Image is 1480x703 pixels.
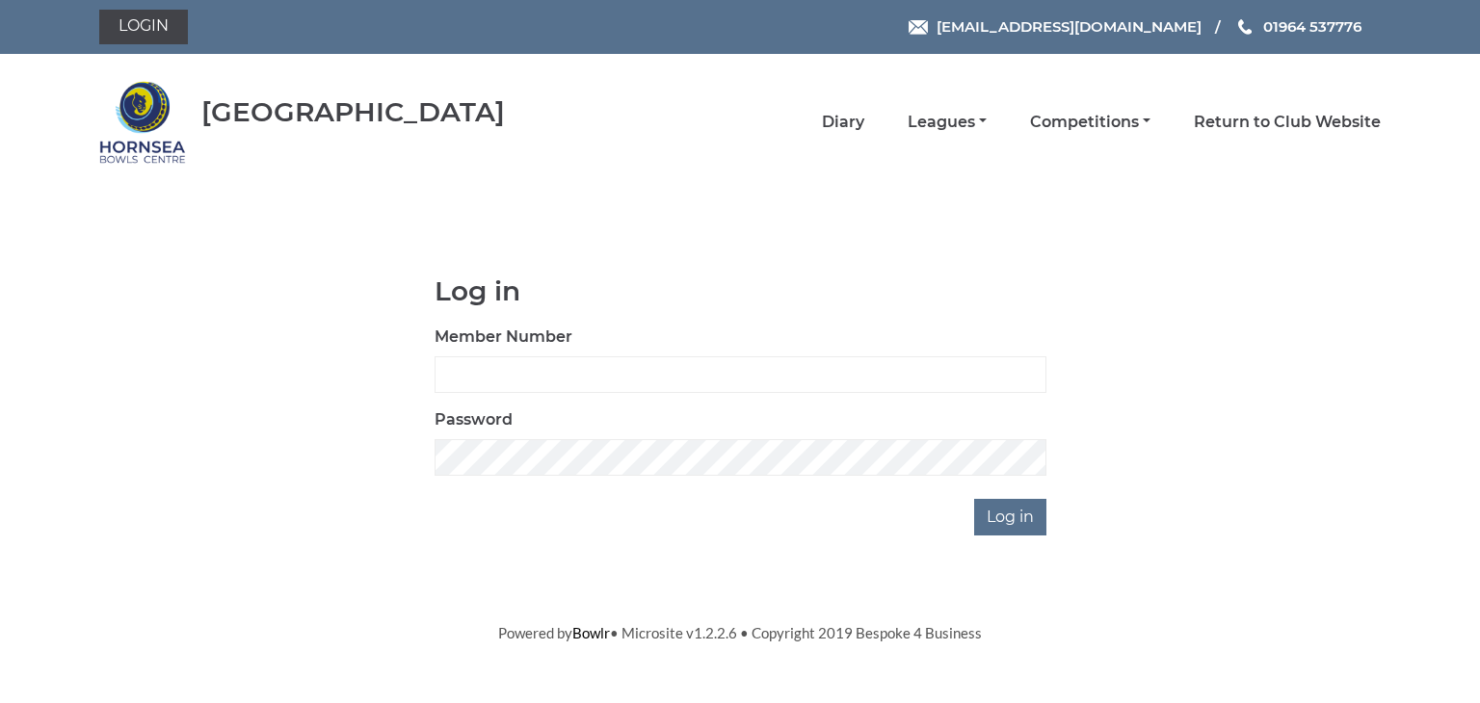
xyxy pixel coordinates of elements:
div: [GEOGRAPHIC_DATA] [201,97,505,127]
label: Password [435,408,513,431]
span: [EMAIL_ADDRESS][DOMAIN_NAME] [937,17,1202,36]
span: Powered by • Microsite v1.2.2.6 • Copyright 2019 Bespoke 4 Business [498,624,982,641]
input: Log in [974,499,1046,535]
a: Login [99,10,188,44]
label: Member Number [435,325,572,349]
a: Diary [822,112,864,133]
a: Email [EMAIL_ADDRESS][DOMAIN_NAME] [909,15,1202,38]
h1: Log in [435,276,1046,306]
a: Competitions [1030,112,1150,133]
a: Bowlr [572,624,610,641]
a: Return to Club Website [1194,112,1381,133]
span: 01964 537776 [1263,17,1361,36]
a: Phone us 01964 537776 [1235,15,1361,38]
a: Leagues [908,112,987,133]
img: Hornsea Bowls Centre [99,79,186,166]
img: Email [909,20,928,35]
img: Phone us [1238,19,1252,35]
